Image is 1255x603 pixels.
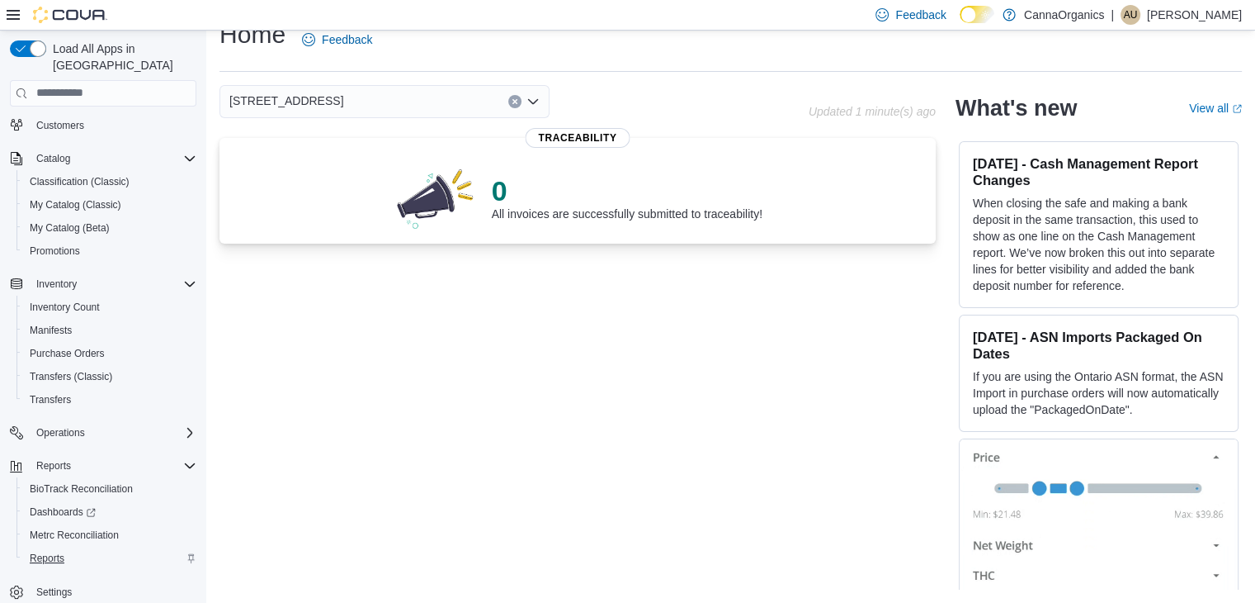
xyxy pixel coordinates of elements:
span: Operations [30,423,196,443]
span: Metrc Reconciliation [23,525,196,545]
span: Transfers [23,390,196,410]
a: View allExternal link [1189,102,1242,115]
p: 0 [492,174,762,207]
div: Autumn Underwood [1121,5,1140,25]
span: Catalog [36,152,70,165]
h3: [DATE] - Cash Management Report Changes [973,155,1224,188]
span: Classification (Classic) [23,172,196,192]
span: AU [1124,5,1138,25]
span: Reports [36,459,71,472]
a: Settings [30,582,78,602]
p: When closing the safe and making a bank deposit in the same transaction, this used to show as one... [973,195,1224,294]
span: Inventory Count [23,297,196,317]
button: Manifests [17,319,203,342]
button: My Catalog (Classic) [17,193,203,216]
span: Manifests [30,324,72,337]
button: Purchase Orders [17,342,203,365]
a: Classification (Classic) [23,172,136,192]
span: Dashboards [23,502,196,522]
button: BioTrack Reconciliation [17,477,203,501]
span: Transfers [30,393,71,406]
button: Transfers (Classic) [17,365,203,388]
a: Feedback [295,23,379,56]
a: Manifests [23,320,78,340]
button: Reports [30,456,78,476]
p: | [1111,5,1114,25]
img: 0 [393,164,479,230]
a: Purchase Orders [23,344,111,363]
button: Catalog [30,149,77,169]
span: My Catalog (Classic) [30,198,121,211]
span: Reports [30,552,64,565]
span: Purchase Orders [23,344,196,363]
button: Inventory [30,274,83,294]
a: Promotions [23,241,87,261]
span: Dark Mode [960,23,960,24]
button: Catalog [3,147,203,170]
span: Traceability [525,128,630,148]
a: Inventory Count [23,297,106,317]
h2: What's new [955,95,1077,121]
button: Transfers [17,388,203,411]
a: Metrc Reconciliation [23,525,125,545]
span: Feedback [322,31,372,48]
button: My Catalog (Beta) [17,216,203,240]
button: Customers [3,113,203,137]
button: Reports [17,547,203,570]
span: Classification (Classic) [30,175,130,188]
span: Operations [36,426,85,439]
a: Reports [23,548,71,568]
a: BioTrack Reconciliation [23,479,139,499]
span: My Catalog (Beta) [23,218,196,238]
span: Customers [36,119,84,132]
span: Inventory Count [30,301,100,314]
span: [STREET_ADDRESS] [229,91,343,111]
input: Dark Mode [960,6,994,23]
button: Metrc Reconciliation [17,524,203,547]
a: Customers [30,116,91,135]
h3: [DATE] - ASN Imports Packaged On Dates [973,329,1224,362]
span: Customers [30,115,196,135]
button: Open list of options [526,95,540,108]
a: My Catalog (Classic) [23,195,128,215]
span: Transfers (Classic) [23,367,196,387]
button: Operations [30,423,92,443]
span: Reports [30,456,196,476]
p: Updated 1 minute(s) ago [809,105,936,118]
span: My Catalog (Classic) [23,195,196,215]
span: Inventory [30,274,196,294]
span: Feedback [895,7,946,23]
span: Purchase Orders [30,347,105,360]
a: Dashboards [17,501,203,524]
button: Operations [3,421,203,444]
button: Clear input [508,95,521,108]
span: Settings [36,586,72,599]
button: Promotions [17,240,203,263]
a: Transfers [23,390,78,410]
a: Transfers (Classic) [23,367,119,387]
img: Cova [33,7,107,23]
span: Dashboards [30,506,96,519]
span: My Catalog (Beta) [30,221,110,235]
span: Load All Apps in [GEOGRAPHIC_DATA] [46,40,196,74]
a: My Catalog (Beta) [23,218,116,238]
svg: External link [1232,104,1242,114]
p: CannaOrganics [1024,5,1104,25]
span: Manifests [23,320,196,340]
div: All invoices are successfully submitted to traceability! [492,174,762,221]
span: Promotions [23,241,196,261]
button: Inventory [3,273,203,296]
button: Classification (Classic) [17,170,203,193]
span: Metrc Reconciliation [30,529,119,542]
span: Reports [23,548,196,568]
span: Promotions [30,245,80,258]
span: Settings [30,582,196,602]
button: Reports [3,454,203,477]
span: BioTrack Reconciliation [23,479,196,499]
span: Catalog [30,149,196,169]
span: Inventory [36,278,77,291]
span: Transfers (Classic) [30,370,112,383]
a: Dashboards [23,502,102,522]
span: BioTrack Reconciliation [30,482,133,496]
p: [PERSON_NAME] [1147,5,1242,25]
